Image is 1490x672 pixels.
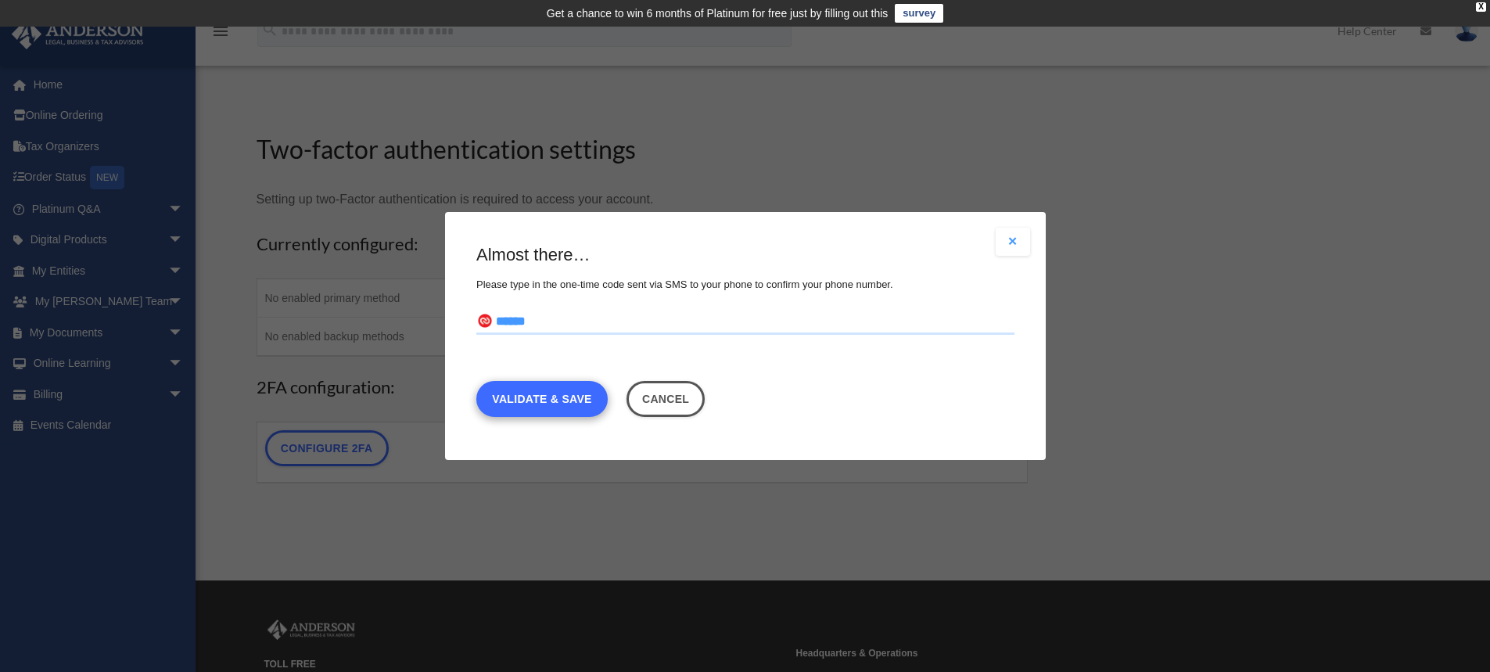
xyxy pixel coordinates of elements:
[476,381,608,417] a: Validate & Save
[476,243,1014,268] h3: Almost there…
[895,4,943,23] a: survey
[996,228,1030,256] button: Close modal
[547,4,889,23] div: Get a chance to win 6 months of Platinum for free just by filling out this
[626,381,705,417] button: Close this dialog window
[476,275,1014,294] p: Please type in the one-time code sent via SMS to your phone to confirm your phone number.
[1476,2,1486,12] div: close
